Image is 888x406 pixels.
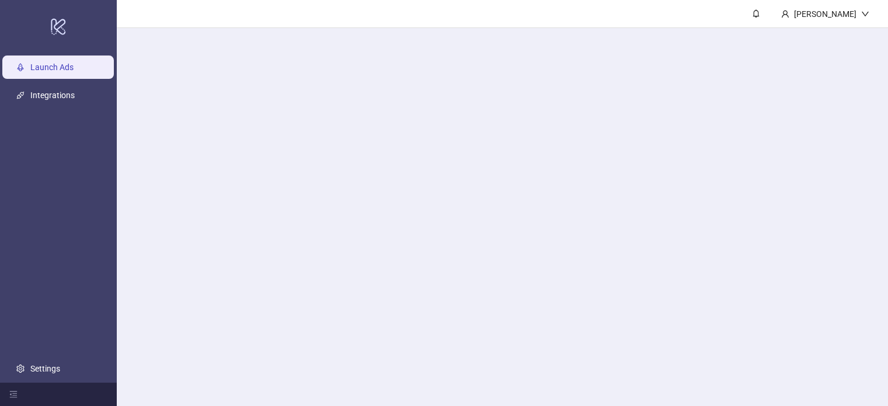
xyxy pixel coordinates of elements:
[752,9,760,18] span: bell
[30,364,60,373] a: Settings
[861,10,869,18] span: down
[789,8,861,20] div: [PERSON_NAME]
[30,63,74,72] a: Launch Ads
[30,91,75,100] a: Integrations
[781,10,789,18] span: user
[9,390,18,398] span: menu-fold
